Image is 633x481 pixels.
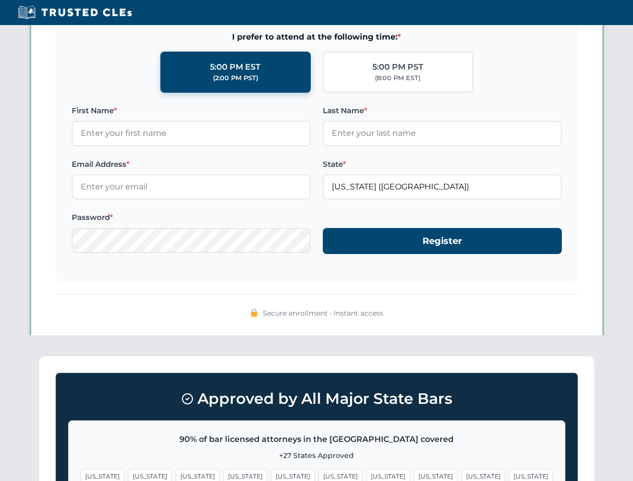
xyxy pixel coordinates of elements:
[263,308,383,319] span: Secure enrollment • Instant access
[323,105,562,117] label: Last Name
[250,309,258,317] img: 🔒
[72,211,311,223] label: Password
[72,105,311,117] label: First Name
[323,121,562,146] input: Enter your last name
[323,174,562,199] input: California (CA)
[210,61,261,74] div: 5:00 PM EST
[323,158,562,170] label: State
[323,228,562,255] button: Register
[72,121,311,146] input: Enter your first name
[68,385,565,412] h3: Approved by All Major State Bars
[72,31,562,44] span: I prefer to attend at the following time:
[72,158,311,170] label: Email Address
[372,61,424,74] div: 5:00 PM PST
[81,433,553,446] p: 90% of bar licensed attorneys in the [GEOGRAPHIC_DATA] covered
[213,73,258,83] div: (2:00 PM PST)
[375,73,420,83] div: (8:00 PM EST)
[15,5,135,20] img: Trusted CLEs
[81,450,553,461] p: +27 States Approved
[72,174,311,199] input: Enter your email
